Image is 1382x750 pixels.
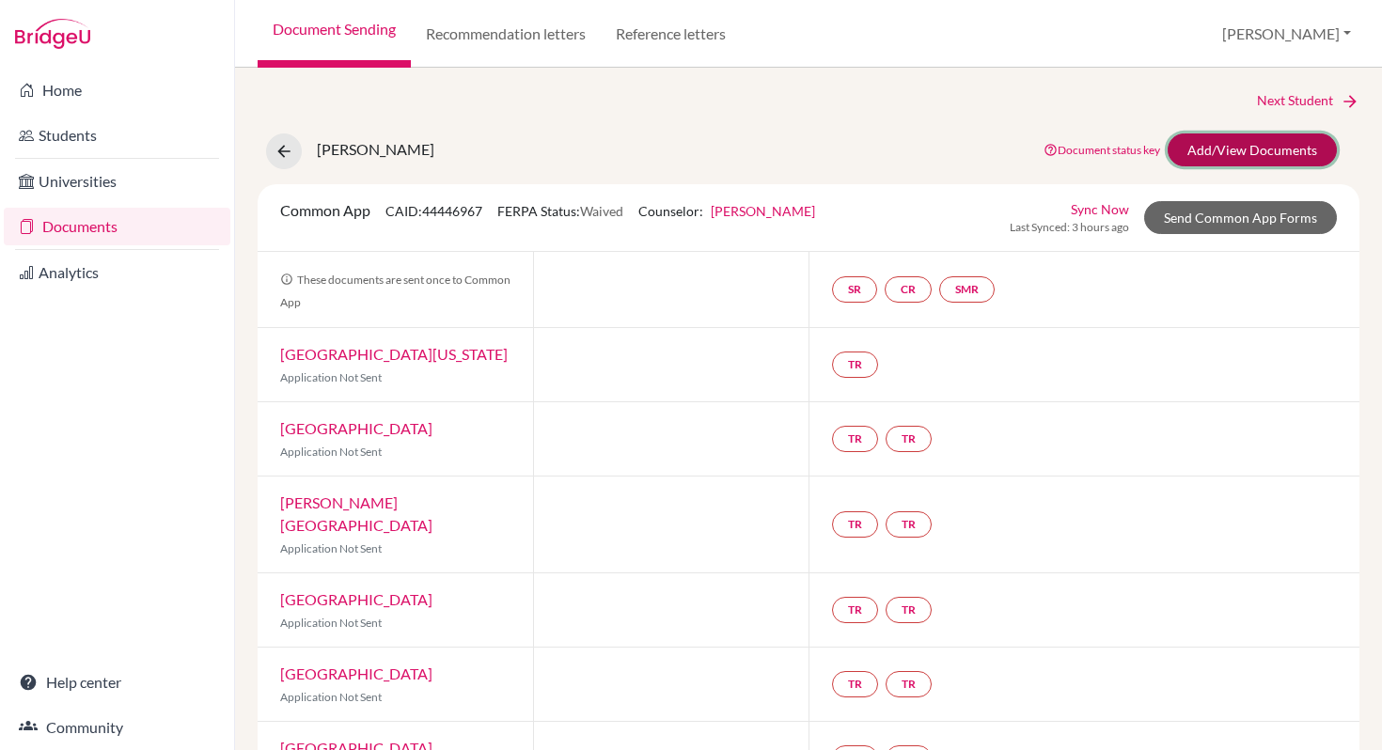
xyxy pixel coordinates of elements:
[280,541,382,555] span: Application Not Sent
[1168,133,1337,166] a: Add/View Documents
[886,671,932,697] a: TR
[280,690,382,704] span: Application Not Sent
[580,203,623,219] span: Waived
[317,140,434,158] span: [PERSON_NAME]
[1044,143,1160,157] a: Document status key
[1071,199,1129,219] a: Sync Now
[1144,201,1337,234] a: Send Common App Forms
[15,19,90,49] img: Bridge-U
[280,345,508,363] a: [GEOGRAPHIC_DATA][US_STATE]
[280,419,432,437] a: [GEOGRAPHIC_DATA]
[280,201,370,219] span: Common App
[280,445,382,459] span: Application Not Sent
[4,163,230,200] a: Universities
[886,597,932,623] a: TR
[4,254,230,291] a: Analytics
[280,493,432,534] a: [PERSON_NAME][GEOGRAPHIC_DATA]
[280,664,432,682] a: [GEOGRAPHIC_DATA]
[280,273,510,309] span: These documents are sent once to Common App
[280,616,382,630] span: Application Not Sent
[832,671,878,697] a: TR
[939,276,995,303] a: SMR
[4,709,230,746] a: Community
[886,426,932,452] a: TR
[832,352,878,378] a: TR
[832,426,878,452] a: TR
[4,71,230,109] a: Home
[280,370,382,384] span: Application Not Sent
[832,511,878,538] a: TR
[4,208,230,245] a: Documents
[1257,90,1359,111] a: Next Student
[1214,16,1359,52] button: [PERSON_NAME]
[497,203,623,219] span: FERPA Status:
[711,203,815,219] a: [PERSON_NAME]
[4,117,230,154] a: Students
[4,664,230,701] a: Help center
[832,276,877,303] a: SR
[385,203,482,219] span: CAID: 44446967
[638,203,815,219] span: Counselor:
[1010,219,1129,236] span: Last Synced: 3 hours ago
[885,276,932,303] a: CR
[832,597,878,623] a: TR
[886,511,932,538] a: TR
[280,590,432,608] a: [GEOGRAPHIC_DATA]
